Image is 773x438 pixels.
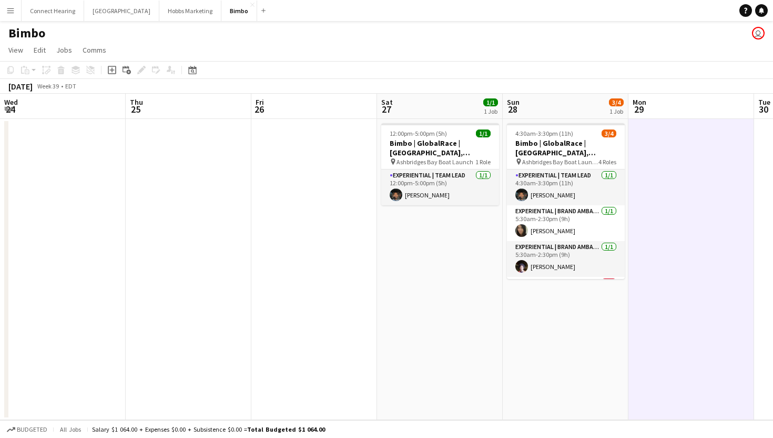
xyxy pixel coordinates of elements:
[381,170,499,205] app-card-role: Experiential | Team Lead1/112:00pm-5:00pm (5h)[PERSON_NAME]
[3,103,18,115] span: 24
[396,158,473,166] span: Ashbridges Bay Boat Launch
[631,103,646,115] span: 29
[65,82,76,90] div: EDT
[598,158,616,166] span: 4 Roles
[159,1,221,21] button: Hobbs Marketing
[52,43,76,57] a: Jobs
[58,425,83,433] span: All jobs
[128,103,143,115] span: 25
[84,1,159,21] button: [GEOGRAPHIC_DATA]
[5,424,49,435] button: Budgeted
[507,277,625,313] app-card-role: Experiential | Brand Ambassador2A0/1
[507,205,625,241] app-card-role: Experiential | Brand Ambassador1/15:30am-2:30pm (9h)[PERSON_NAME]
[381,123,499,205] app-job-card: 12:00pm-5:00pm (5h)1/1Bimbo | GlobalRace | [GEOGRAPHIC_DATA], [GEOGRAPHIC_DATA] Ashbridges Bay Bo...
[633,97,646,107] span: Mon
[522,158,598,166] span: Ashbridges Bay Boat Launch
[78,43,110,57] a: Comms
[29,43,50,57] a: Edit
[602,130,616,137] span: 3/4
[254,103,264,115] span: 26
[476,130,491,137] span: 1/1
[4,97,18,107] span: Wed
[22,1,84,21] button: Connect Hearing
[505,103,520,115] span: 28
[507,241,625,277] app-card-role: Experiential | Brand Ambassador1/15:30am-2:30pm (9h)[PERSON_NAME]
[752,27,765,39] app-user-avatar: Jamie Wong
[34,45,46,55] span: Edit
[390,130,447,137] span: 12:00pm-5:00pm (5h)
[8,25,45,41] h1: Bimbo
[381,97,393,107] span: Sat
[221,1,257,21] button: Bimbo
[8,81,33,92] div: [DATE]
[757,103,770,115] span: 30
[83,45,106,55] span: Comms
[380,103,393,115] span: 27
[247,425,325,433] span: Total Budgeted $1 064.00
[475,158,491,166] span: 1 Role
[130,97,143,107] span: Thu
[381,138,499,157] h3: Bimbo | GlobalRace | [GEOGRAPHIC_DATA], [GEOGRAPHIC_DATA]
[8,45,23,55] span: View
[4,43,27,57] a: View
[17,426,47,433] span: Budgeted
[35,82,61,90] span: Week 39
[507,97,520,107] span: Sun
[507,123,625,279] app-job-card: 4:30am-3:30pm (11h)3/4Bimbo | GlobalRace | [GEOGRAPHIC_DATA], [GEOGRAPHIC_DATA] Ashbridges Bay Bo...
[256,97,264,107] span: Fri
[758,97,770,107] span: Tue
[92,425,325,433] div: Salary $1 064.00 + Expenses $0.00 + Subsistence $0.00 =
[609,107,623,115] div: 1 Job
[56,45,72,55] span: Jobs
[609,98,624,106] span: 3/4
[484,107,497,115] div: 1 Job
[483,98,498,106] span: 1/1
[507,170,625,205] app-card-role: Experiential | Team Lead1/14:30am-3:30pm (11h)[PERSON_NAME]
[507,138,625,157] h3: Bimbo | GlobalRace | [GEOGRAPHIC_DATA], [GEOGRAPHIC_DATA]
[515,130,573,137] span: 4:30am-3:30pm (11h)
